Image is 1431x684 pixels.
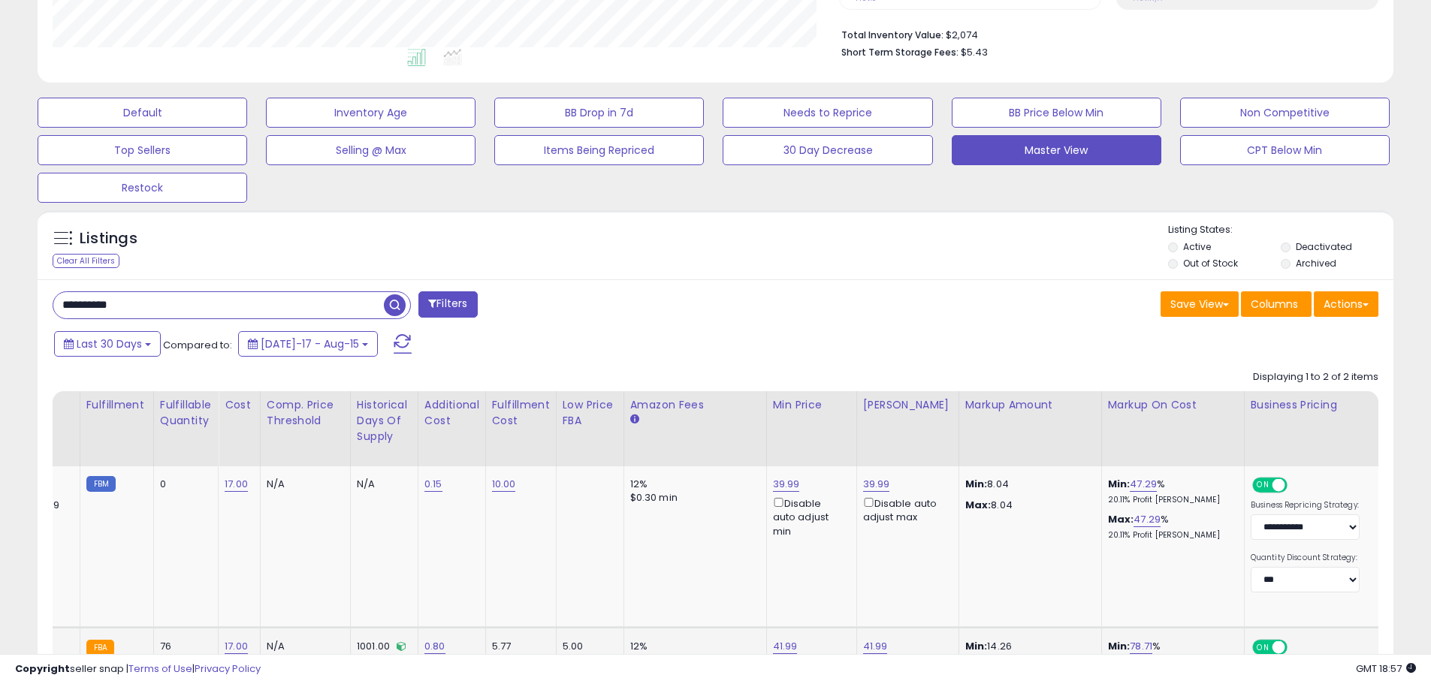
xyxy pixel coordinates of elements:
div: seller snap | | [15,662,261,676]
span: 2025-09-15 18:57 GMT [1356,661,1416,676]
h5: Listings [80,228,137,249]
small: Amazon Fees. [630,413,639,426]
div: % [1108,478,1233,505]
div: Min Price [773,397,850,413]
small: FBM [86,476,116,492]
a: Privacy Policy [195,661,261,676]
b: Min: [1108,477,1131,491]
label: Out of Stock [1183,257,1238,270]
span: Columns [1251,297,1298,312]
span: OFF [1285,479,1309,492]
button: 30 Day Decrease [723,135,932,165]
button: Inventory Age [266,98,475,128]
div: Disable auto adjust max [863,495,947,524]
div: Markup Amount [965,397,1095,413]
strong: Max: [965,498,992,512]
b: Max: [1108,512,1134,526]
label: Deactivated [1296,240,1352,253]
button: Columns [1241,291,1312,317]
div: 0 [160,478,207,491]
p: 8.04 [965,499,1090,512]
strong: Min: [965,477,988,491]
a: 41.99 [863,639,888,654]
div: Amazon Fees [630,397,760,413]
div: [PERSON_NAME] [863,397,952,413]
a: 47.29 [1134,512,1161,527]
p: 20.11% Profit [PERSON_NAME] [1108,530,1233,541]
a: 41.99 [773,639,798,654]
a: 47.29 [1130,477,1157,492]
div: Cost [225,397,254,413]
div: Additional Cost [424,397,479,429]
p: 8.04 [965,478,1090,491]
b: Min: [1108,639,1131,653]
div: Fulfillment Cost [492,397,550,429]
a: 0.15 [424,477,442,492]
p: 20.11% Profit [PERSON_NAME] [1108,495,1233,505]
a: 39.99 [863,477,890,492]
button: Restock [38,173,247,203]
span: Last 30 Days [77,336,142,351]
b: Short Term Storage Fees: [841,46,959,59]
label: Archived [1296,257,1336,270]
a: Terms of Use [128,661,192,676]
a: 0.80 [424,639,445,654]
strong: Copyright [15,661,70,676]
button: BB Drop in 7d [494,98,704,128]
div: 12% [630,478,755,491]
button: Master View [952,135,1161,165]
button: Selling @ Max [266,135,475,165]
label: Quantity Discount Strategy: [1251,553,1360,563]
div: Fulfillment [86,397,147,413]
div: Low Price FBA [563,397,617,429]
div: N/A [267,478,339,491]
div: % [1108,513,1233,541]
div: $0.30 min [630,491,755,505]
button: [DATE]-17 - Aug-15 [238,331,378,357]
b: Total Inventory Value: [841,29,943,41]
span: Compared to: [163,338,232,352]
li: $2,074 [841,25,1367,43]
strong: Min: [965,639,988,653]
span: [DATE]-17 - Aug-15 [261,336,359,351]
button: Items Being Repriced [494,135,704,165]
div: N/A [357,478,406,491]
span: ON [1254,479,1273,492]
div: Business Pricing [1251,397,1403,413]
div: Fulfillable Quantity [160,397,212,429]
button: Non Competitive [1180,98,1390,128]
button: Last 30 Days [54,331,161,357]
p: Listing States: [1168,223,1393,237]
div: Comp. Price Threshold [267,397,344,429]
label: Active [1183,240,1211,253]
button: BB Price Below Min [952,98,1161,128]
button: CPT Below Min [1180,135,1390,165]
button: Filters [418,291,477,318]
th: The percentage added to the cost of goods (COGS) that forms the calculator for Min & Max prices. [1101,391,1244,466]
a: 78.71 [1130,639,1152,654]
a: 39.99 [773,477,800,492]
a: 17.00 [225,639,248,654]
div: Markup on Cost [1108,397,1238,413]
button: Default [38,98,247,128]
button: Needs to Reprice [723,98,932,128]
span: $5.43 [961,45,988,59]
label: Business Repricing Strategy: [1251,500,1360,511]
div: Clear All Filters [53,254,119,268]
div: Displaying 1 to 2 of 2 items [1253,370,1378,384]
div: Historical Days Of Supply [357,397,412,444]
button: Actions [1314,291,1378,317]
a: 17.00 [225,477,248,492]
button: Save View [1161,291,1239,317]
a: 10.00 [492,477,516,492]
button: Top Sellers [38,135,247,165]
div: Disable auto adjust min [773,495,845,538]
